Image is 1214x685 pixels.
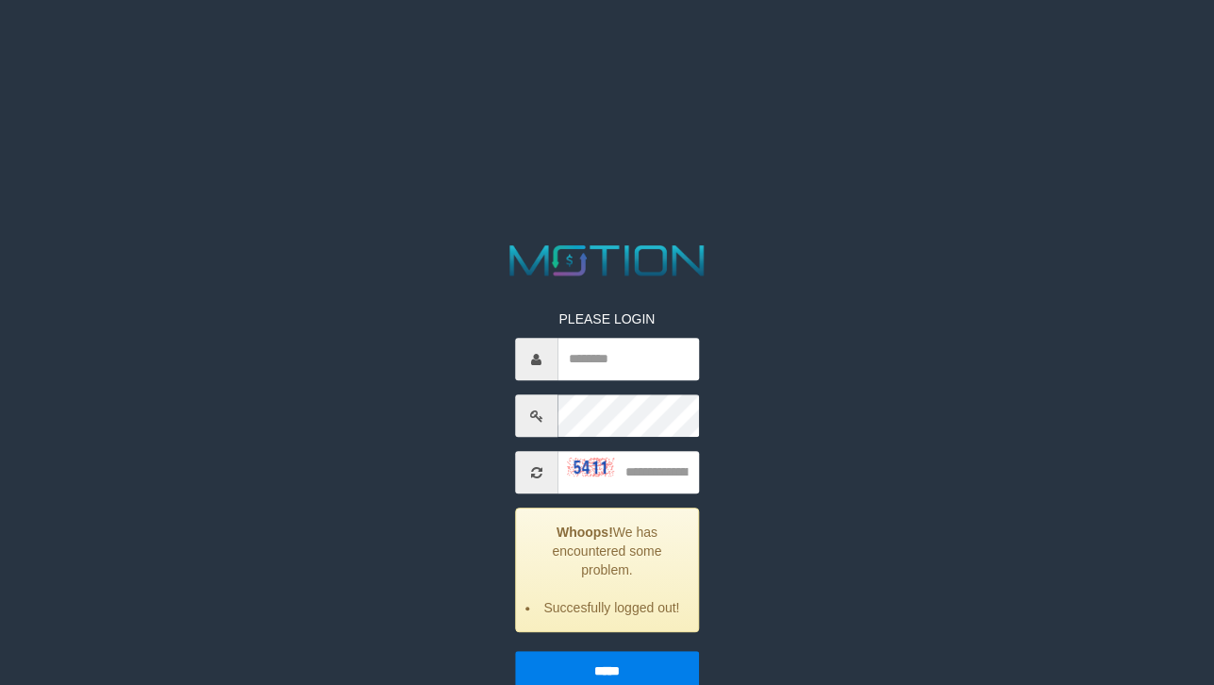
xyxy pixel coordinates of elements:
img: captcha [567,458,614,476]
li: Succesfully logged out! [540,599,684,618]
img: MOTION_logo.png [501,240,713,281]
p: PLEASE LOGIN [515,310,699,329]
strong: Whoops! [557,526,613,541]
div: We has encountered some problem. [515,509,699,633]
